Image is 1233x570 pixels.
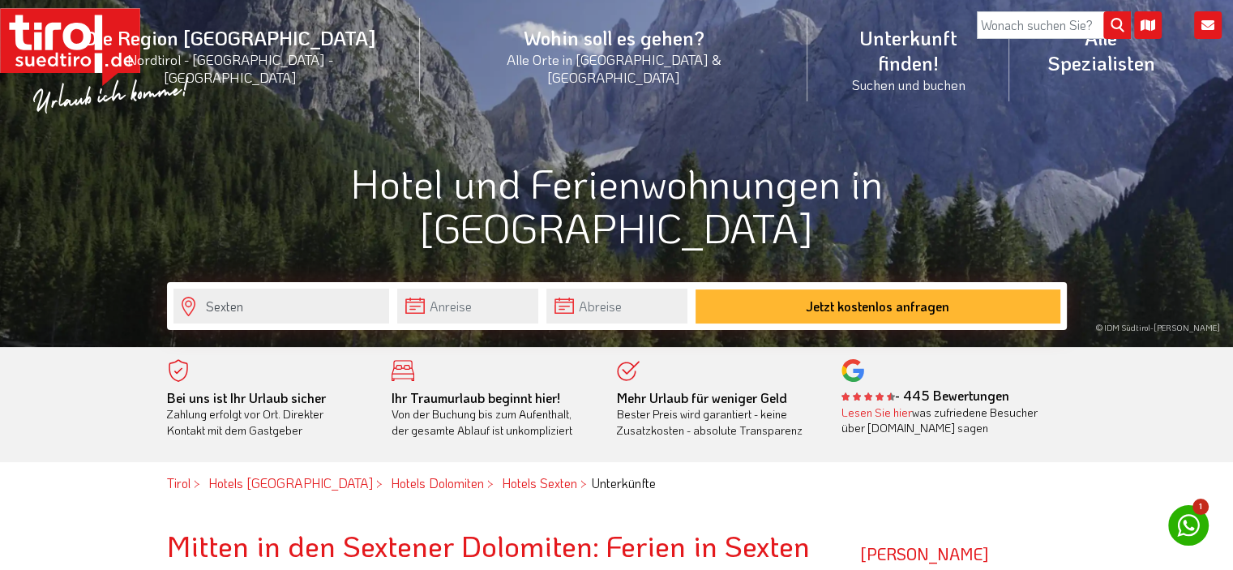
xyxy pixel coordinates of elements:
[41,7,420,104] a: Die Region [GEOGRAPHIC_DATA]Nordtirol - [GEOGRAPHIC_DATA] - [GEOGRAPHIC_DATA]
[502,474,577,491] a: Hotels Sexten
[167,474,191,491] a: Tirol
[167,390,368,439] div: Zahlung erfolgt vor Ort. Direkter Kontakt mit dem Gastgeber
[208,474,373,491] a: Hotels [GEOGRAPHIC_DATA]
[420,7,808,104] a: Wohin soll es gehen?Alle Orte in [GEOGRAPHIC_DATA] & [GEOGRAPHIC_DATA]
[546,289,687,324] input: Abreise
[807,7,1009,111] a: Unterkunft finden!Suchen und buchen
[391,474,484,491] a: Hotels Dolomiten
[585,474,656,492] li: Unterkünfte
[1168,505,1209,546] a: 1
[1009,7,1192,93] a: Alle Spezialisten
[1194,11,1222,39] i: Kontakt
[841,405,912,420] a: Lesen Sie hier
[841,405,1042,436] div: was zufriedene Besucher über [DOMAIN_NAME] sagen
[60,50,400,86] small: Nordtirol - [GEOGRAPHIC_DATA] - [GEOGRAPHIC_DATA]
[1134,11,1162,39] i: Karte öffnen
[617,390,818,439] div: Bester Preis wird garantiert - keine Zusatzkosten - absolute Transparenz
[167,161,1067,250] h1: Hotel und Ferienwohnungen in [GEOGRAPHIC_DATA]
[173,289,389,324] input: Wo soll's hingehen?
[1192,499,1209,515] span: 1
[696,289,1060,324] button: Jetzt kostenlos anfragen
[392,390,593,439] div: Von der Buchung bis zum Aufenthalt, der gesamte Ablauf ist unkompliziert
[397,289,538,324] input: Anreise
[617,389,787,406] b: Mehr Urlaub für weniger Geld
[439,50,789,86] small: Alle Orte in [GEOGRAPHIC_DATA] & [GEOGRAPHIC_DATA]
[841,387,1009,404] b: - 445 Bewertungen
[827,75,990,93] small: Suchen und buchen
[167,389,326,406] b: Bei uns ist Ihr Urlaub sicher
[167,529,836,562] h2: Mitten in den Sextener Dolomiten: Ferien in Sexten
[392,389,560,406] b: Ihr Traumurlaub beginnt hier!
[977,11,1131,39] input: Wonach suchen Sie?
